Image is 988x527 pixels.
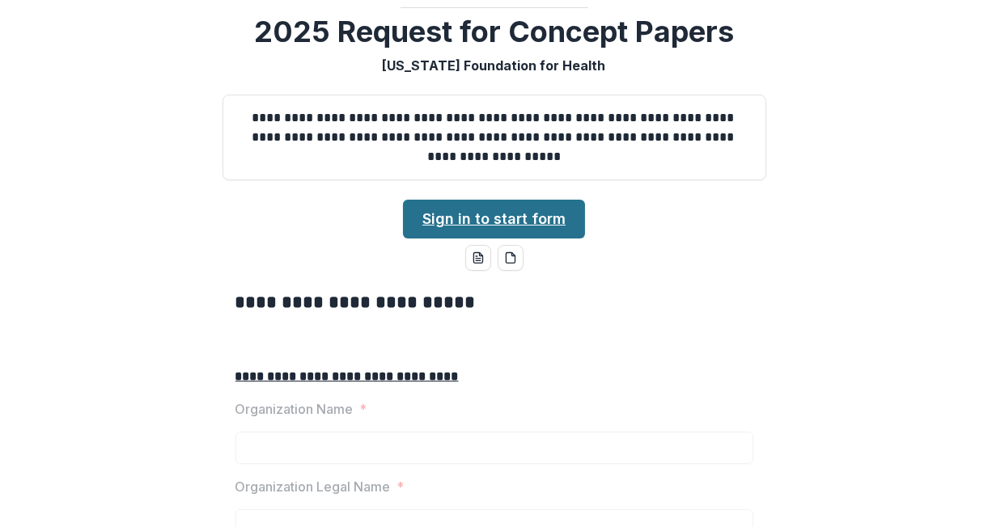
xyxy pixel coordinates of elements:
p: Organization Name [235,399,354,419]
button: pdf-download [498,245,524,271]
button: word-download [465,245,491,271]
h2: 2025 Request for Concept Papers [254,15,734,49]
p: [US_STATE] Foundation for Health [383,56,606,75]
p: Organization Legal Name [235,477,391,496]
a: Sign in to start form [403,200,585,238]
